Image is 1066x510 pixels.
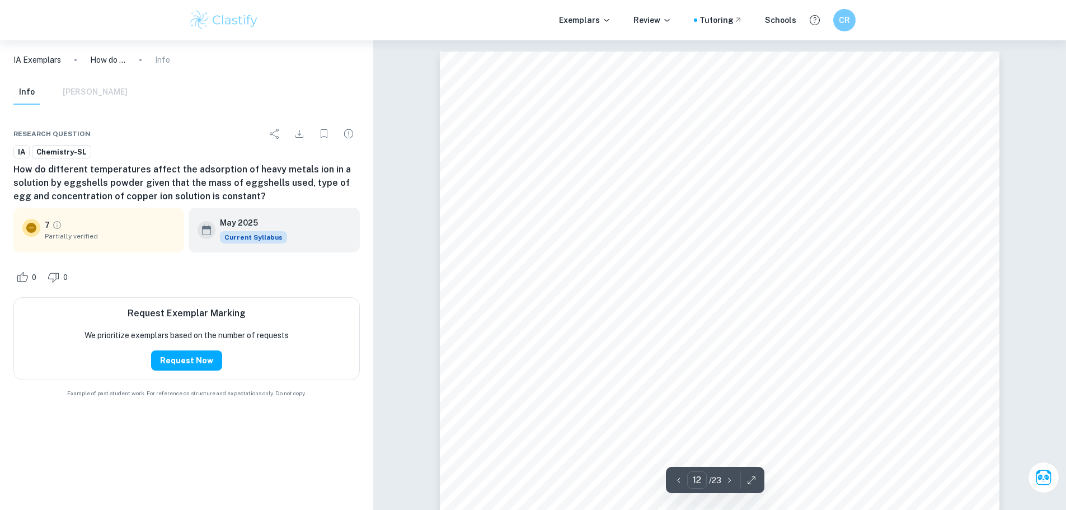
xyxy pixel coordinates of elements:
[128,307,246,320] h6: Request Exemplar Marking
[698,288,741,302] span: TOPIC:
[264,123,286,145] div: Share
[699,14,743,26] a: Tutoring
[838,14,851,26] h6: CR
[739,342,743,356] span: .
[13,163,360,203] h6: How do different temperatures affect the adsorption of heavy metals ion in a solution by eggshell...
[517,319,922,332] span: Temperature influence in adsorption of heavy metal ions by eggshells
[14,147,29,158] span: IA
[220,231,287,244] div: This exemplar is based on the current syllabus. Feel free to refer to it for inspiration/ideas wh...
[833,9,856,31] button: CR
[32,147,91,158] span: Chemistry-SL
[155,54,170,66] p: Info
[659,375,781,389] span: Words: 2094 words.
[805,11,824,30] button: Help and Feedback
[220,231,287,244] span: Current Syllabus
[189,9,260,31] img: Clastify logo
[26,272,43,283] span: 0
[288,123,311,145] div: Download
[13,268,43,286] div: Like
[220,217,278,229] h6: May 2025
[313,123,335,145] div: Bookmark
[57,272,74,283] span: 0
[13,80,40,105] button: Info
[709,474,721,486] p: / 23
[52,220,62,230] a: Grade partially verified
[633,14,671,26] p: Review
[32,145,91,159] a: Chemistry-SL
[90,54,126,66] p: How do different temperatures affect the adsorption of heavy metals ion in a solution by eggshell...
[151,350,222,371] button: Request Now
[337,123,360,145] div: Report issue
[84,329,289,341] p: We prioritize exemplars based on the number of requests
[45,231,175,241] span: Partially verified
[696,343,739,356] span: powder
[45,219,50,231] p: 7
[13,145,30,159] a: IA
[570,247,868,266] span: INTERNAL ASSESSMENT CHEMISTRY
[13,54,61,66] a: IA Exemplars
[559,14,611,26] p: Exemplars
[1028,462,1059,493] button: Ask Clai
[765,14,796,26] a: Schools
[45,268,74,286] div: Dislike
[13,389,360,397] span: Example of past student work. For reference on structure and expectations only. Do not copy.
[13,129,91,139] span: Research question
